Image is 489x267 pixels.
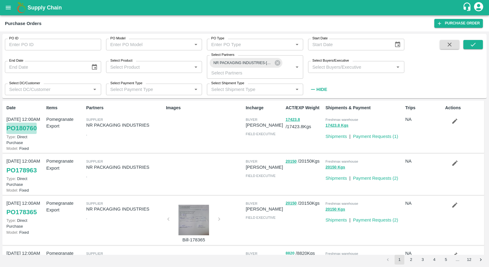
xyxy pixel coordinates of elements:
[6,176,16,181] span: Type:
[293,63,301,71] button: Open
[325,176,347,181] a: Shipments
[86,216,87,219] span: ,
[110,81,142,86] label: Select Payment Type
[108,41,182,49] input: Enter PO Model
[473,1,484,14] div: account of current user
[312,36,328,41] label: Start Date
[110,36,126,41] label: PO Model
[285,200,296,207] button: 20150
[325,206,345,213] button: 20150 Kgs
[5,20,42,27] div: Purchase Orders
[6,134,44,146] p: Direct Purchase
[429,255,439,265] button: Go to page 4
[285,116,323,130] p: / 17423.8 Kgs
[86,202,103,205] span: Supplier
[9,36,18,41] label: PO ID
[246,174,276,178] span: field executive
[5,61,86,73] input: End Date
[246,160,257,163] span: buyer
[6,250,44,257] p: [DATE] 12:00AM
[5,39,101,50] input: Enter PO ID
[46,105,83,111] p: Items
[310,63,392,71] input: Select Buyers/Executive
[418,255,428,265] button: Go to page 3
[246,252,257,255] span: buyer
[91,85,99,93] button: Open
[405,158,443,164] p: NA
[382,255,487,265] nav: pagination navigation
[6,207,37,218] a: PO178365
[285,200,323,207] p: / 20150 Kgs
[462,2,473,13] div: customer-support
[6,218,44,229] p: Direct Purchase
[1,1,15,15] button: open drawer
[211,81,244,86] label: Select Shipment Type
[211,52,234,57] label: Select Partners
[395,255,404,265] button: page 1
[325,164,345,171] button: 20150 Kgs
[353,176,398,181] a: Payment Requests (2)
[28,5,62,11] b: Supply Chain
[86,164,164,171] p: NR PACKAGING INDUSTRIES
[192,63,200,71] button: Open
[6,187,44,193] p: Fixed
[6,146,44,151] p: Fixed
[46,116,83,130] p: Pomegranate Export
[406,255,416,265] button: Go to page 2
[285,250,294,257] button: 8820
[325,160,358,163] span: Freshmax warehouse
[86,105,164,111] p: Partners
[89,61,100,73] button: Choose date
[325,122,348,129] button: 17423.8 Kgs
[6,218,16,223] span: Type:
[405,105,443,111] p: Trips
[46,200,83,214] p: Pomegranate Export
[171,236,217,243] p: Bill-178365
[293,41,301,49] button: Open
[209,69,283,77] input: Select Partners
[308,84,329,95] button: Hide
[453,257,462,263] div: …
[192,41,200,49] button: Open
[46,158,83,171] p: Pomegranate Export
[285,250,323,257] p: / 8820 Kgs
[246,202,257,205] span: buyer
[325,252,358,255] span: Freshmax warehouse
[6,105,44,111] p: Date
[325,134,347,139] a: Shipments
[6,135,16,139] span: Type:
[6,230,18,235] span: Model:
[6,188,18,193] span: Model:
[246,118,257,121] span: buyer
[6,158,44,164] p: [DATE] 12:00AM
[86,122,164,128] p: NR PACKAGING INDUSTRIES
[7,85,89,93] input: Select DC/Customer
[285,116,300,123] button: 17423.8
[210,58,282,68] div: NR PACKAGING INDUSTRIES-[PERSON_NAME] CHAWL, [STREET_ADDRESS][PERSON_NAME], -8286763635
[347,214,351,223] div: |
[246,122,283,128] p: [PERSON_NAME]
[110,58,132,63] label: Select Product
[86,160,103,163] span: Supplier
[246,164,283,171] p: [PERSON_NAME]
[86,206,164,212] p: NR PACKAGING INDUSTRIES
[476,255,486,265] button: Go to next page
[209,41,283,49] input: Enter PO Type
[434,19,483,28] a: Purchase Order
[6,229,44,235] p: Fixed
[405,116,443,123] p: NA
[6,123,37,134] a: PO180760
[246,132,276,136] span: field executive
[285,158,296,165] button: 20150
[86,118,103,121] span: Supplier
[6,146,18,151] span: Model:
[353,218,398,222] a: Payment Requests (2)
[246,216,276,219] span: field executive
[15,2,28,14] img: logo
[405,250,443,257] p: NA
[308,39,389,50] input: Start Date
[9,58,23,63] label: End Date
[441,255,451,265] button: Go to page 5
[464,255,474,265] button: Go to page 12
[293,85,301,93] button: Open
